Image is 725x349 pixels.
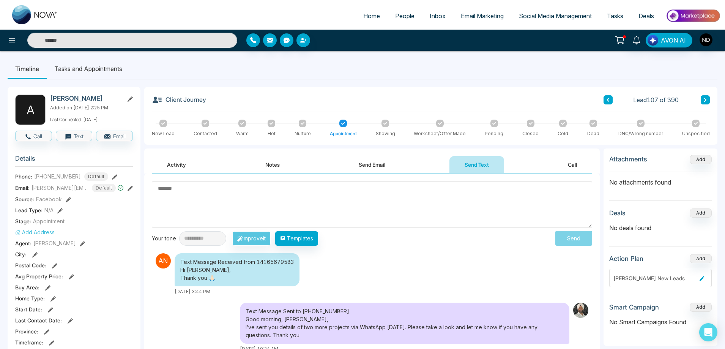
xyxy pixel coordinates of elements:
[363,12,380,20] span: Home
[638,12,654,20] span: Deals
[430,12,446,20] span: Inbox
[609,303,659,311] h3: Smart Campaign
[15,206,43,214] span: Lead Type:
[558,130,568,137] div: Cold
[15,305,42,313] span: Start Date :
[609,255,643,262] h3: Action Plan
[152,130,175,137] div: New Lead
[194,130,217,137] div: Contacted
[665,7,720,24] img: Market-place.gif
[15,155,133,166] h3: Details
[268,130,276,137] div: Hot
[96,131,133,141] button: Email
[275,231,318,246] button: Templates
[648,35,658,46] img: Lead Flow
[633,95,679,104] span: Lead 107 of 390
[613,274,697,282] div: [PERSON_NAME] New Leads
[12,5,58,24] img: Nova CRM Logo
[376,130,395,137] div: Showing
[33,217,65,225] span: Appointment
[646,33,692,47] button: AVON AI
[236,130,249,137] div: Warm
[519,12,592,20] span: Social Media Management
[15,261,46,269] span: Postal Code :
[15,283,39,291] span: Buy Area :
[700,33,712,46] img: User Avatar
[50,104,133,111] p: Added on [DATE] 2:25 PM
[522,130,539,137] div: Closed
[15,239,32,247] span: Agent:
[15,327,38,335] span: Province :
[32,184,88,192] span: [PERSON_NAME][EMAIL_ADDRESS][DOMAIN_NAME]
[15,131,52,141] button: Call
[92,184,116,192] span: Default
[690,156,712,162] span: Add
[690,155,712,164] button: Add
[33,239,76,247] span: [PERSON_NAME]
[661,36,686,45] span: AVON AI
[15,250,27,258] span: City :
[453,9,511,23] a: Email Marketing
[15,172,32,180] span: Phone:
[553,156,592,173] button: Call
[152,234,179,242] div: Your tone
[573,303,588,318] img: Sender
[609,223,712,232] p: No deals found
[690,208,712,218] button: Add
[356,9,388,23] a: Home
[8,58,47,79] li: Timeline
[609,317,712,327] p: No Smart Campaigns Found
[47,58,130,79] li: Tasks and Appointments
[631,9,662,23] a: Deals
[414,130,466,137] div: Worksheet/Offer Made
[15,338,43,346] span: Timeframe :
[699,323,717,341] div: Open Intercom Messenger
[690,303,712,312] button: Add
[15,195,34,203] span: Source:
[44,206,54,214] span: N/A
[485,130,503,137] div: Pending
[56,131,93,141] button: Text
[152,156,201,173] button: Activity
[15,217,31,225] span: Stage:
[175,288,299,295] div: [DATE] 3:44 PM
[388,9,422,23] a: People
[599,9,631,23] a: Tasks
[15,272,63,280] span: Avg Property Price :
[682,130,710,137] div: Unspecified
[609,209,626,217] h3: Deals
[690,254,712,263] button: Add
[609,155,647,163] h3: Attachments
[250,156,295,173] button: Notes
[36,195,62,203] span: Facebook
[152,95,206,105] h3: Client Journey
[330,130,357,137] div: Appointment
[15,294,45,302] span: Home Type :
[50,115,133,123] p: Last Connected: [DATE]
[15,184,30,192] span: Email:
[422,9,453,23] a: Inbox
[15,316,62,324] span: Last Contact Date :
[15,228,55,236] button: Add Address
[511,9,599,23] a: Social Media Management
[15,95,46,125] div: A
[50,95,121,102] h2: [PERSON_NAME]
[84,172,108,181] span: Default
[618,130,663,137] div: DNC/Wrong number
[607,12,623,20] span: Tasks
[461,12,504,20] span: Email Marketing
[295,130,311,137] div: Nurture
[395,12,415,20] span: People
[449,156,504,173] button: Send Text
[156,253,171,268] img: Sender
[344,156,400,173] button: Send Email
[175,253,299,286] div: Text Message Received from 14165679583 Hi [PERSON_NAME], Thank you 🙏🏻
[609,172,712,187] p: No attachments found
[240,303,569,344] div: Text Message Sent to [PHONE_NUMBER] Good morning, [PERSON_NAME], I’ve sent you details of two mor...
[587,130,599,137] div: Dead
[34,172,81,180] span: [PHONE_NUMBER]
